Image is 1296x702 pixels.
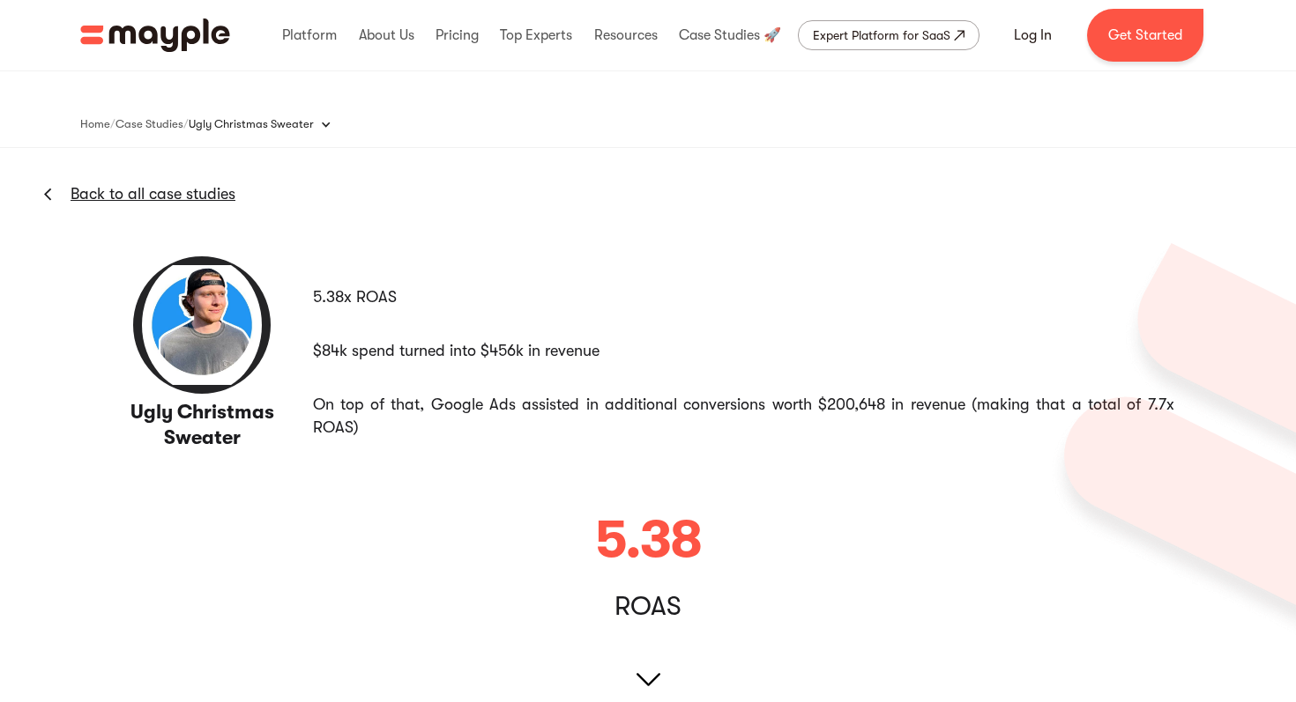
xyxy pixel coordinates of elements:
a: Expert Platform for SaaS [798,20,979,50]
div: Platform [278,7,341,63]
a: home [80,18,230,52]
div: Ugly Christmas Sweater [189,115,314,133]
a: Back to all case studies [71,183,235,204]
img: 627a1993d5cd4f4e4d063358_Group%206190.png [1043,243,1296,650]
a: Log In [993,14,1073,56]
img: Mayple logo [80,18,230,52]
div: Resources [590,7,662,63]
div: / [110,115,115,133]
h3: Ugly Christmas Sweater [102,400,302,450]
div: About Us [354,7,419,63]
div: 5.38 [595,514,702,566]
div: Top Experts [495,7,577,63]
a: Get Started [1087,9,1203,62]
a: Home [80,114,110,135]
li: On top of that, Google Ads assisted in additional conversions worth $200,648 in revenue (making t... [313,383,1195,448]
a: Case Studies [115,114,183,135]
li: $84k spend turned into $456k in revenue [313,329,1195,373]
img: Ugly Christmas Sweater [131,255,272,395]
div: Pricing [431,7,483,63]
li: 5.38x ROAS [313,276,1195,319]
div: Ugly Christmas Sweater [189,107,349,142]
div: Expert Platform for SaaS [813,25,950,46]
div: / [183,115,189,133]
div: ROAS [614,597,682,615]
